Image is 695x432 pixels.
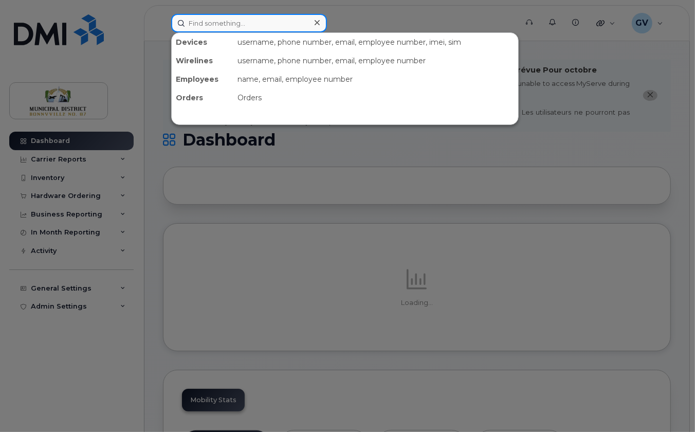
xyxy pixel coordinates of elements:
div: Orders [172,88,233,107]
div: Devices [172,33,233,51]
div: Employees [172,70,233,88]
div: Orders [233,88,518,107]
div: Wirelines [172,51,233,70]
div: username, phone number, email, employee number [233,51,518,70]
div: name, email, employee number [233,70,518,88]
div: username, phone number, email, employee number, imei, sim [233,33,518,51]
